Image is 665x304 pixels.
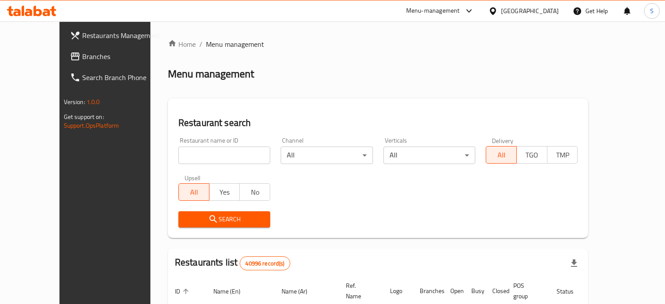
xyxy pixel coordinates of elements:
[178,183,209,201] button: All
[551,149,574,161] span: TMP
[185,214,263,225] span: Search
[63,25,171,46] a: Restaurants Management
[178,211,270,227] button: Search
[213,286,252,297] span: Name (En)
[87,96,100,108] span: 1.0.0
[383,147,475,164] div: All
[346,280,373,301] span: Ref. Name
[206,39,264,49] span: Menu management
[239,183,270,201] button: No
[82,51,164,62] span: Branches
[82,72,164,83] span: Search Branch Phone
[486,146,517,164] button: All
[175,256,290,270] h2: Restaurants list
[557,286,585,297] span: Status
[168,67,254,81] h2: Menu management
[243,186,267,199] span: No
[547,146,578,164] button: TMP
[64,96,85,108] span: Version:
[520,149,544,161] span: TGO
[175,286,191,297] span: ID
[490,149,513,161] span: All
[281,147,373,164] div: All
[168,39,196,49] a: Home
[213,186,237,199] span: Yes
[516,146,547,164] button: TGO
[185,175,201,181] label: Upsell
[240,256,290,270] div: Total records count
[82,30,164,41] span: Restaurants Management
[650,6,654,16] span: S
[564,253,585,274] div: Export file
[182,186,206,199] span: All
[199,39,202,49] li: /
[64,120,119,131] a: Support.OpsPlatform
[63,67,171,88] a: Search Branch Phone
[64,111,104,122] span: Get support on:
[492,137,514,143] label: Delivery
[209,183,240,201] button: Yes
[513,280,539,301] span: POS group
[178,147,270,164] input: Search for restaurant name or ID..
[501,6,559,16] div: [GEOGRAPHIC_DATA]
[240,259,289,268] span: 40996 record(s)
[63,46,171,67] a: Branches
[282,286,319,297] span: Name (Ar)
[406,6,460,16] div: Menu-management
[168,39,588,49] nav: breadcrumb
[178,116,578,129] h2: Restaurant search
